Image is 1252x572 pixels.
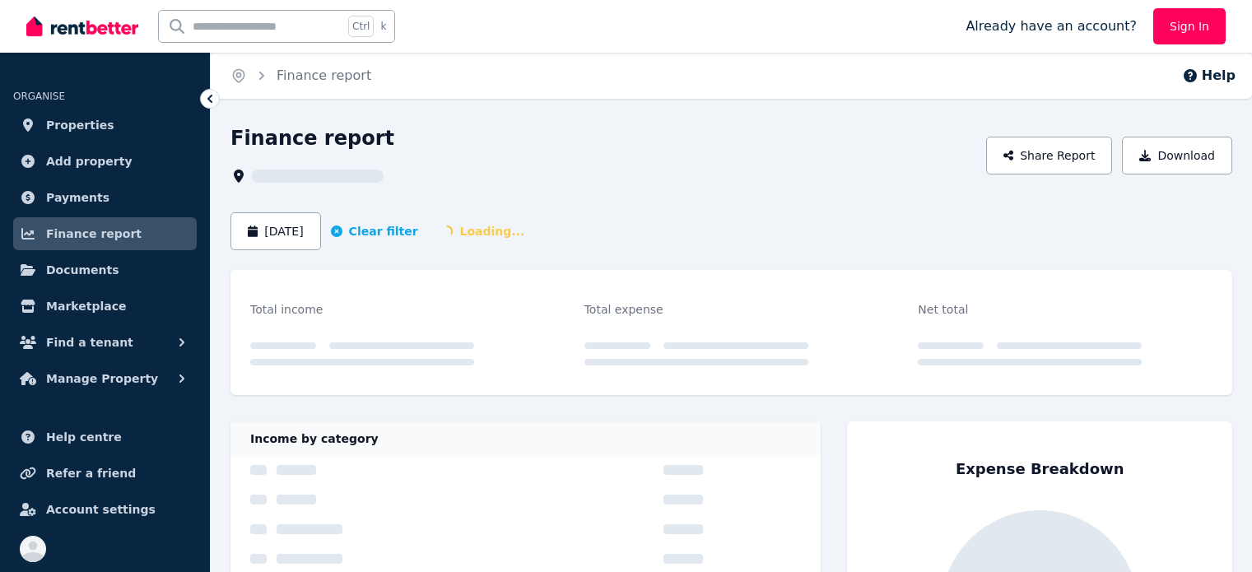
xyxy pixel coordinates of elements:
button: Clear filter [331,223,418,239]
nav: Breadcrumb [211,53,391,99]
a: Sign In [1153,8,1226,44]
span: Find a tenant [46,333,133,352]
a: Refer a friend [13,457,197,490]
span: Payments [46,188,109,207]
span: k [380,20,386,33]
a: Account settings [13,493,197,526]
div: Net total [918,300,1142,319]
span: Documents [46,260,119,280]
span: ORGANISE [13,91,65,102]
span: Marketplace [46,296,126,316]
span: Account settings [46,500,156,519]
a: Finance report [13,217,197,250]
span: Finance report [46,224,142,244]
div: Income by category [230,422,821,455]
a: Help centre [13,421,197,453]
img: RentBetter [26,14,138,39]
span: Ctrl [348,16,374,37]
div: Expense Breakdown [956,458,1124,481]
span: Add property [46,151,133,171]
span: Properties [46,115,114,135]
button: Manage Property [13,362,197,395]
button: [DATE] [230,212,321,250]
span: Help centre [46,427,122,447]
button: Find a tenant [13,326,197,359]
div: Total expense [584,300,808,319]
button: Help [1182,66,1236,86]
span: Manage Property [46,369,158,388]
span: Refer a friend [46,463,136,483]
span: Already have an account? [966,16,1137,36]
h1: Finance report [230,125,394,151]
div: Total income [250,300,474,319]
button: Share Report [986,137,1113,174]
a: Payments [13,181,197,214]
a: Add property [13,145,197,178]
span: Loading... [428,216,538,246]
a: Properties [13,109,197,142]
a: Finance report [277,67,371,83]
a: Documents [13,253,197,286]
button: Download [1122,137,1232,174]
a: Marketplace [13,290,197,323]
